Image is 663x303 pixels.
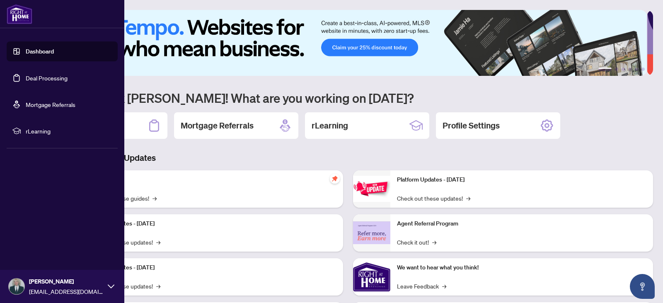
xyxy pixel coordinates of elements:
[330,174,340,184] span: pushpin
[43,90,653,106] h1: Welcome back [PERSON_NAME]! What are you working on [DATE]?
[630,274,655,299] button: Open asap
[156,281,160,291] span: →
[628,68,632,71] button: 4
[181,120,254,131] h2: Mortgage Referrals
[353,176,390,202] img: Platform Updates - June 23, 2025
[353,221,390,244] img: Agent Referral Program
[29,287,104,296] span: [EMAIL_ADDRESS][DOMAIN_NAME]
[397,194,470,203] a: Check out these updates!→
[87,175,336,184] p: Self-Help
[442,281,446,291] span: →
[152,194,157,203] span: →
[9,279,24,294] img: Profile Icon
[397,219,646,228] p: Agent Referral Program
[353,258,390,296] img: We want to hear what you think!
[156,238,160,247] span: →
[29,277,104,286] span: [PERSON_NAME]
[7,4,32,24] img: logo
[26,48,54,55] a: Dashboard
[87,219,336,228] p: Platform Updates - [DATE]
[641,68,645,71] button: 6
[312,120,348,131] h2: rLearning
[635,68,638,71] button: 5
[43,10,647,76] img: Slide 0
[43,152,653,164] h3: Brokerage & Industry Updates
[397,175,646,184] p: Platform Updates - [DATE]
[622,68,625,71] button: 3
[615,68,618,71] button: 2
[432,238,436,247] span: →
[397,263,646,272] p: We want to hear what you think!
[397,238,436,247] a: Check it out!→
[26,126,112,136] span: rLearning
[87,263,336,272] p: Platform Updates - [DATE]
[397,281,446,291] a: Leave Feedback→
[443,120,500,131] h2: Profile Settings
[26,101,75,108] a: Mortgage Referrals
[466,194,470,203] span: →
[26,74,68,82] a: Deal Processing
[598,68,612,71] button: 1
